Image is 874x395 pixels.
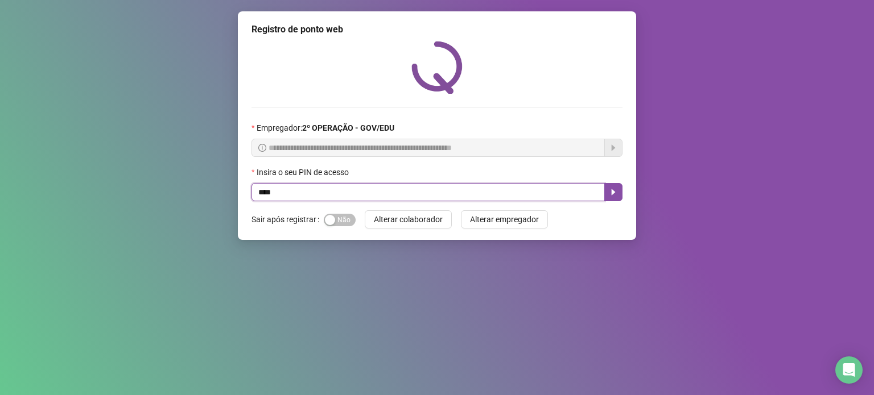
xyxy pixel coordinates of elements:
[374,213,443,226] span: Alterar colaborador
[258,144,266,152] span: info-circle
[461,210,548,228] button: Alterar empregador
[252,23,622,36] div: Registro de ponto web
[252,210,324,228] label: Sair após registrar
[411,41,463,94] img: QRPoint
[835,356,863,384] div: Open Intercom Messenger
[302,123,394,132] strong: 2º OPERAÇÃO - GOV/EDU
[365,210,452,228] button: Alterar colaborador
[609,188,618,197] span: caret-right
[470,213,539,226] span: Alterar empregador
[257,122,394,134] span: Empregador :
[252,166,356,178] label: Insira o seu PIN de acesso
